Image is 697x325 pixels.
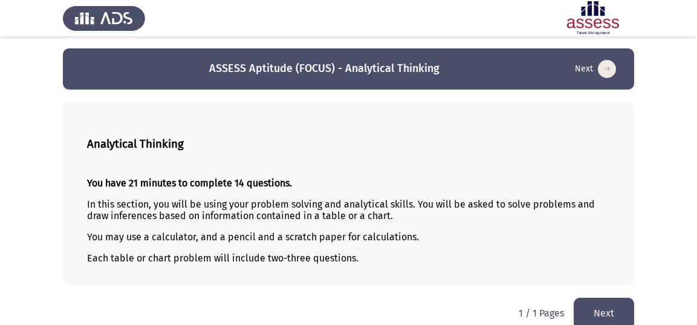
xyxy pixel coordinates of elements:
[87,177,292,189] strong: You have 21 minutes to complete 14 questions.
[87,199,610,222] p: In this section, you will be using your problem solving and analytical skills. You will be asked ...
[552,1,634,35] img: Assessment logo of ASSESS Focus 4 Module Assessment (EN/AR) (Basic - IB)
[209,61,439,76] h3: ASSESS Aptitude (FOCUS) - Analytical Thinking
[571,59,620,79] button: load next page
[87,137,184,151] b: Analytical Thinking
[63,1,145,35] img: Assess Talent Management logo
[87,231,610,243] p: You may use a calculator, and a pencil and a scratch paper for calculations.
[87,252,610,264] p: Each table or chart problem will include two-three questions.
[519,307,564,319] p: 1 / 1 Pages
